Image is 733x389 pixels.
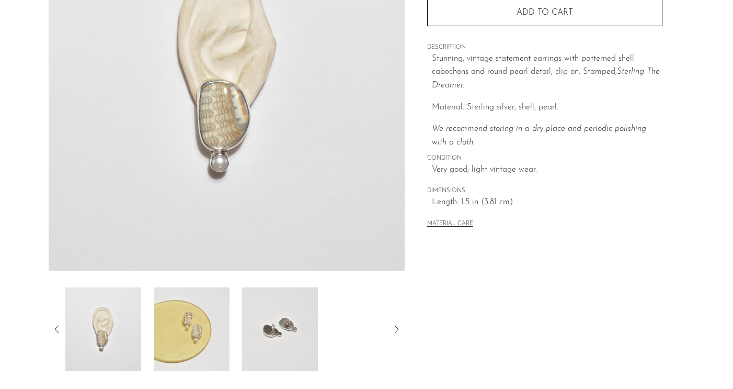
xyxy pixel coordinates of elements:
[427,186,662,196] span: DIMENSIONS
[432,101,662,115] p: Material: Sterling silver, shell, pearl.
[65,287,141,371] img: Shell Pearl Earrings
[432,125,646,147] i: We recommend storing in a dry place and periodic polishing with a cloth.
[432,163,662,177] span: Very good; light vintage wear.
[432,196,662,209] span: Length: 1.5 in (3.81 cm)
[427,220,473,228] button: MATERIAL CARE
[427,154,662,163] span: CONDITION
[517,8,573,17] span: Add to cart
[154,287,230,371] img: Shell Pearl Earrings
[242,287,318,371] img: Shell Pearl Earrings
[432,52,662,93] p: Stunning, vintage statement earrings with patterned shell cabochons and round pearl detail, clip-...
[427,43,662,52] span: DESCRIPTION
